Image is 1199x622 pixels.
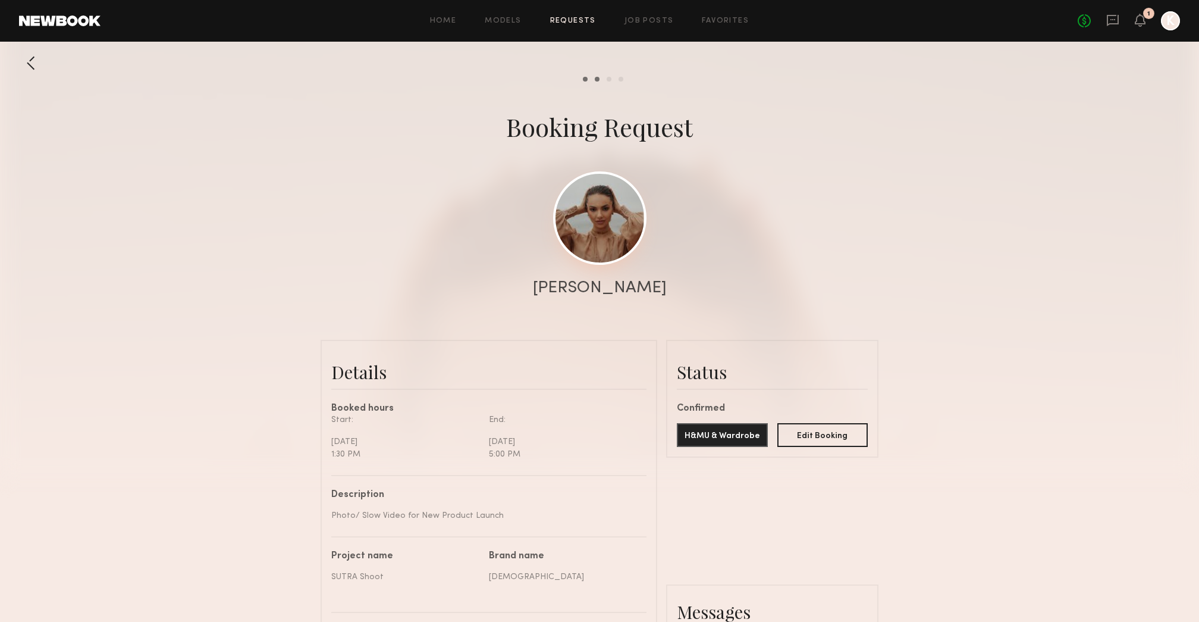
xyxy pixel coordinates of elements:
[506,110,693,143] div: Booking Request
[430,17,457,25] a: Home
[485,17,521,25] a: Models
[702,17,749,25] a: Favorites
[624,17,674,25] a: Job Posts
[331,510,638,522] div: Photo/ Slow Video for New Product Launch
[489,571,638,583] div: [DEMOGRAPHIC_DATA]
[677,404,868,414] div: Confirmed
[331,448,480,461] div: 1:30 PM
[331,436,480,448] div: [DATE]
[1147,11,1150,17] div: 1
[489,552,638,561] div: Brand name
[550,17,596,25] a: Requests
[331,552,480,561] div: Project name
[489,448,638,461] div: 5:00 PM
[677,360,868,384] div: Status
[489,414,638,426] div: End:
[1161,11,1180,30] a: K
[331,404,646,414] div: Booked hours
[777,423,868,447] button: Edit Booking
[533,280,667,296] div: [PERSON_NAME]
[331,414,480,426] div: Start:
[331,490,638,500] div: Description
[489,436,638,448] div: [DATE]
[677,423,768,447] button: H&MU & Wardrobe
[331,360,646,384] div: Details
[331,571,480,583] div: SUTRA Shoot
